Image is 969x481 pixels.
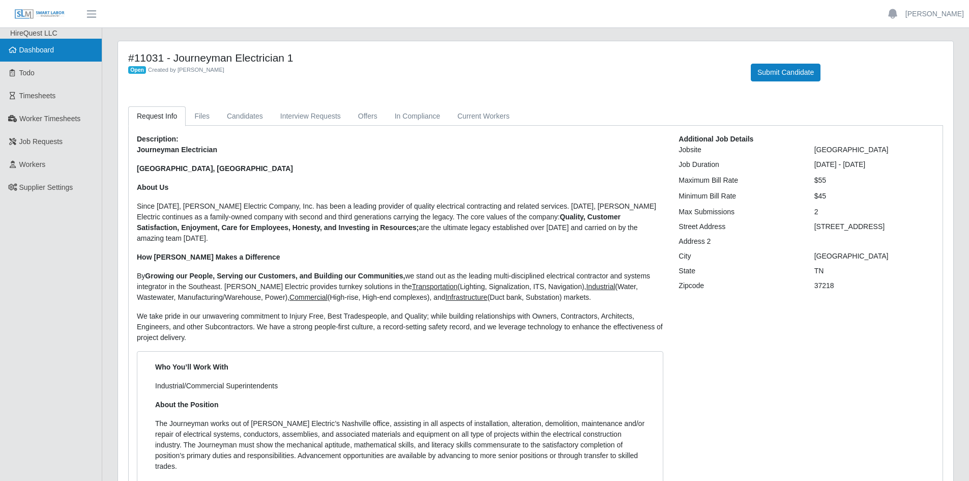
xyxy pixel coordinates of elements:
[218,106,272,126] a: Candidates
[671,145,806,155] div: Jobsite
[19,137,63,146] span: Job Requests
[671,266,806,276] div: State
[10,29,57,37] span: HireQuest LLC
[586,282,615,291] u: Industrial
[807,191,942,202] div: $45
[19,69,35,77] span: Todo
[19,183,73,191] span: Supplier Settings
[671,207,806,217] div: Max Submissions
[671,191,806,202] div: Minimum Bill Rate
[807,159,942,170] div: [DATE] - [DATE]
[679,135,753,143] b: Additional Job Details
[272,106,349,126] a: Interview Requests
[128,66,146,74] span: Open
[671,280,806,291] div: Zipcode
[751,64,820,81] button: Submit Candidate
[155,381,645,391] p: Industrial/Commercial Superintendents
[446,293,487,301] u: Infrastructure
[137,201,663,244] p: Since [DATE], [PERSON_NAME] Electric Company, Inc. has been a leading provider of quality electri...
[155,401,218,409] strong: About the Position
[807,280,942,291] div: 37218
[155,363,228,371] strong: Who You’ll Work With
[186,106,218,126] a: Files
[807,175,942,186] div: $55
[137,164,293,173] strong: [GEOGRAPHIC_DATA], [GEOGRAPHIC_DATA]
[671,221,806,232] div: Street Address
[807,207,942,217] div: 2
[807,145,942,155] div: [GEOGRAPHIC_DATA]
[137,183,168,191] strong: About Us
[19,92,56,100] span: Timesheets
[807,266,942,276] div: TN
[905,9,964,19] a: [PERSON_NAME]
[289,293,328,301] u: Commercial
[19,46,54,54] span: Dashboard
[137,253,280,261] strong: How [PERSON_NAME] Makes a Difference
[412,282,458,291] u: Transportation
[671,251,806,262] div: City
[148,67,224,73] span: Created by [PERSON_NAME]
[137,213,621,232] strong: Quality, Customer Satisfaction, Enjoyment, Care for Employees, Honesty, and Investing in Resources;
[145,272,405,280] strong: Growing our People, Serving our Customers, and Building our Communities,
[14,9,65,20] img: SLM Logo
[386,106,449,126] a: In Compliance
[671,236,806,247] div: Address 2
[19,160,46,168] span: Workers
[807,251,942,262] div: [GEOGRAPHIC_DATA]
[137,271,663,303] p: By we stand out as the leading multi-disciplined electrical contractor and systems integrator in ...
[128,51,736,64] h4: #11031 - Journeyman Electrician 1
[137,146,217,154] strong: Journeyman Electrician
[137,135,179,143] b: Description:
[671,159,806,170] div: Job Duration
[19,115,80,123] span: Worker Timesheets
[807,221,942,232] div: [STREET_ADDRESS]
[449,106,518,126] a: Current Workers
[137,311,663,343] p: We take pride in our unwavering commitment to Injury Free, Best Tradespeople, and Quality; while ...
[349,106,386,126] a: Offers
[155,418,645,472] p: The Journeyman works out of [PERSON_NAME] Electric’s Nashville office, assisting in all aspects o...
[128,106,186,126] a: Request Info
[671,175,806,186] div: Maximum Bill Rate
